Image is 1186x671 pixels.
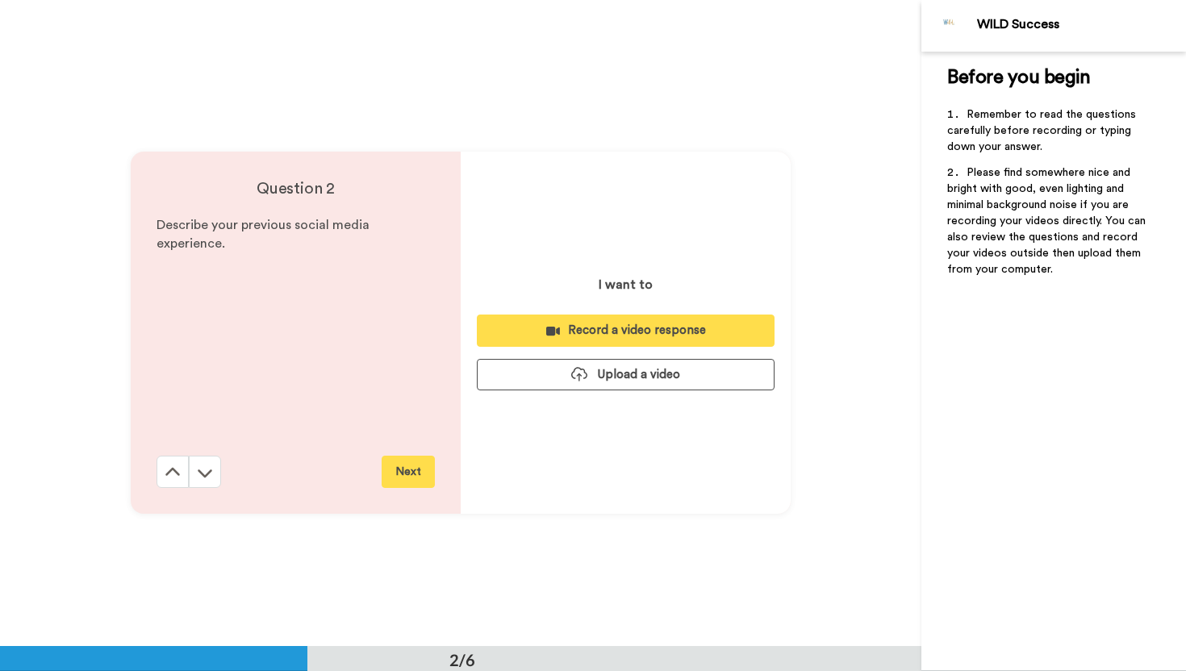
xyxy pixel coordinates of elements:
[947,109,1139,152] span: Remember to read the questions carefully before recording or typing down your answer.
[477,359,775,390] button: Upload a video
[157,219,373,250] span: Describe your previous social media experience.
[947,68,1090,87] span: Before you begin
[977,17,1185,32] div: WILD Success
[599,275,653,294] p: I want to
[490,322,762,339] div: Record a video response
[947,167,1149,275] span: Please find somewhere nice and bright with good, even lighting and minimal background noise if yo...
[930,6,969,45] img: Profile Image
[157,177,435,200] h4: Question 2
[424,648,501,671] div: 2/6
[382,456,435,488] button: Next
[477,315,775,346] button: Record a video response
